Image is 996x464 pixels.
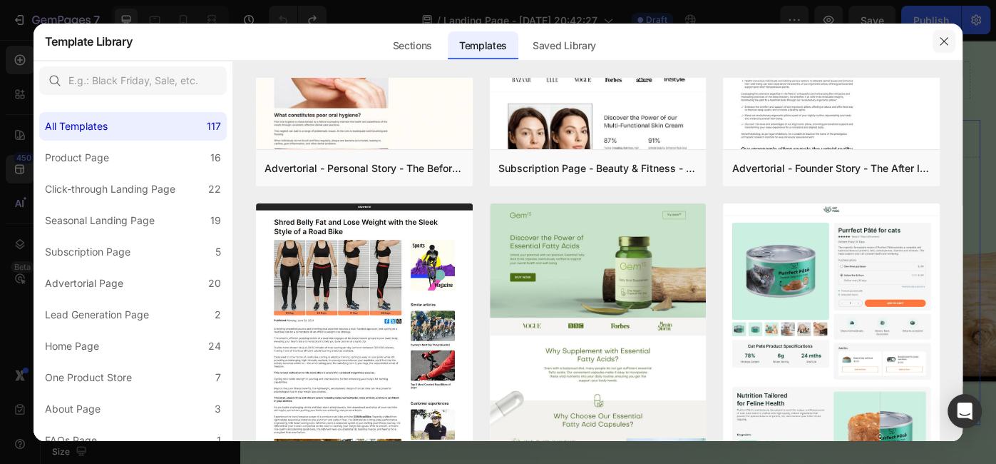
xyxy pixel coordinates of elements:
div: 19 [210,212,221,229]
div: Row [36,70,59,83]
div: 5 [215,243,221,261]
div: Subscription Page - Beauty & Fitness - Gem Cosmetic - Style 1 [498,160,698,177]
div: 2 [215,306,221,323]
div: Open Intercom Messenger [948,394,982,428]
p: Unlock your potential with our premium Essential Fatty Acid (EFA) capsules, meticulously crafted ... [19,299,379,357]
p: buy now [41,410,108,424]
div: Subscription Page [45,243,130,261]
h1: Discover the Power of Essential Fatty Acids [18,206,381,286]
div: Advertorial Page [45,275,123,292]
div: Lead Generation Page [45,306,149,323]
div: One Product Store [45,369,132,386]
div: 7 [215,369,221,386]
div: Advertorial - Personal Story - The Before & After Image Style 3 [265,160,464,177]
div: 20 [208,275,221,292]
div: FAQs Page [45,432,97,449]
div: Home Page [45,338,99,355]
div: Sections [381,31,443,60]
div: About Page [45,400,101,418]
div: Saved Library [521,31,607,60]
div: 117 [207,118,221,135]
h2: Nuroes [18,99,425,123]
div: Product Page [45,149,109,166]
div: 22 [208,181,221,198]
div: Click-through Landing Page [45,181,175,198]
input: E.g.: Black Friday, Sale, etc. [39,66,227,95]
a: buy now [18,395,131,435]
div: Templates [448,31,518,60]
h2: Template Library [45,23,133,60]
div: Drop element here [399,40,474,51]
div: Drop element here [605,106,681,117]
div: All Templates [45,118,108,135]
div: Seasonal Landing Page [45,212,155,229]
div: Advertorial - Founder Story - The After Image [731,160,931,177]
div: 24 [208,338,221,355]
div: 1 [217,432,221,449]
div: 16 [210,149,221,166]
div: 3 [215,400,221,418]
